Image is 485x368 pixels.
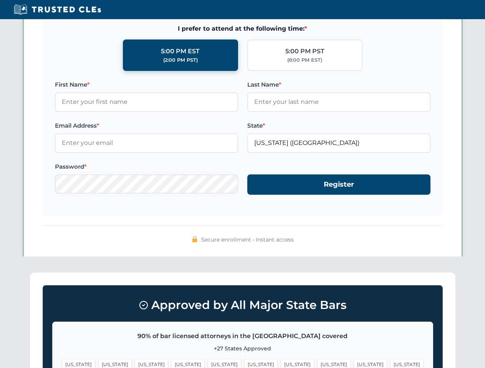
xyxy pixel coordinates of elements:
[247,121,430,130] label: State
[247,133,430,153] input: Florida (FL)
[287,56,322,64] div: (8:00 PM EST)
[52,295,433,315] h3: Approved by All Major State Bars
[247,80,430,89] label: Last Name
[201,235,294,244] span: Secure enrollment • Instant access
[55,162,238,171] label: Password
[55,80,238,89] label: First Name
[161,46,200,56] div: 5:00 PM EST
[55,24,430,34] span: I prefer to attend at the following time:
[247,92,430,112] input: Enter your last name
[55,92,238,112] input: Enter your first name
[285,46,324,56] div: 5:00 PM PST
[62,331,424,341] p: 90% of bar licensed attorneys in the [GEOGRAPHIC_DATA] covered
[163,56,198,64] div: (2:00 PM PST)
[62,344,424,353] p: +27 States Approved
[55,121,238,130] label: Email Address
[247,174,430,195] button: Register
[55,133,238,153] input: Enter your email
[192,236,198,242] img: 🔒
[12,4,103,15] img: Trusted CLEs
